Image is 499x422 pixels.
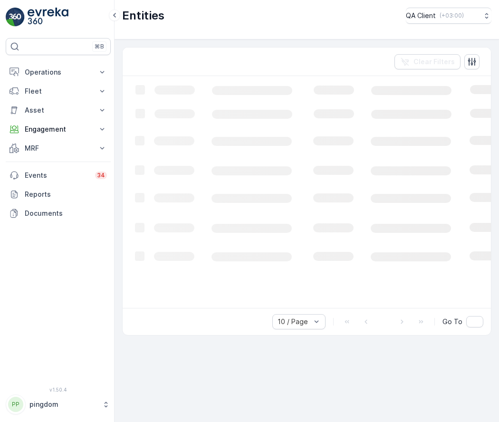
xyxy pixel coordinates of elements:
a: Events34 [6,166,111,185]
p: Events [25,171,89,180]
button: Engagement [6,120,111,139]
p: MRF [25,144,92,153]
button: Operations [6,63,111,82]
p: Operations [25,67,92,77]
p: pingdom [29,400,97,409]
p: Clear Filters [413,57,455,67]
p: ( +03:00 ) [440,12,464,19]
span: Go To [442,317,462,326]
a: Documents [6,204,111,223]
button: Clear Filters [394,54,461,69]
a: Reports [6,185,111,204]
div: PP [8,397,23,412]
p: Reports [25,190,107,199]
p: Engagement [25,125,92,134]
img: logo [6,8,25,27]
p: Asset [25,105,92,115]
p: Documents [25,209,107,218]
p: ⌘B [95,43,104,50]
button: PPpingdom [6,394,111,414]
button: Fleet [6,82,111,101]
button: MRF [6,139,111,158]
span: v 1.50.4 [6,387,111,393]
button: QA Client(+03:00) [406,8,491,24]
button: Asset [6,101,111,120]
p: 34 [97,172,105,179]
p: QA Client [406,11,436,20]
p: Entities [122,8,164,23]
img: logo_light-DOdMpM7g.png [28,8,68,27]
p: Fleet [25,86,92,96]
